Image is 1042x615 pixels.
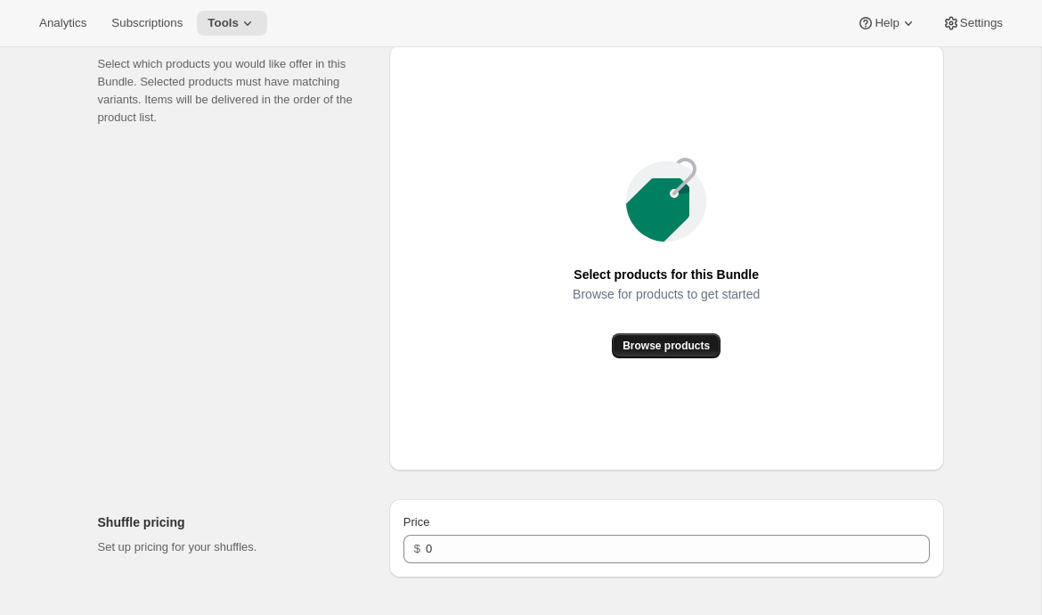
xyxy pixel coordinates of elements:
[98,55,361,127] p: Select which products you would like offer in this Bundle. Selected products must have matching v...
[98,538,361,556] p: Set up pricing for your shuffles.
[28,11,97,36] button: Analytics
[574,262,759,287] span: Select products for this Bundle
[846,11,927,36] button: Help
[875,16,899,30] span: Help
[960,16,1003,30] span: Settings
[932,11,1014,36] button: Settings
[197,11,267,36] button: Tools
[403,515,430,529] span: Price
[623,339,710,353] span: Browse products
[573,282,760,307] span: Browse for products to get started
[208,16,239,30] span: Tools
[612,333,720,358] button: Browse products
[98,513,361,531] h2: Shuffle pricing
[39,16,86,30] span: Analytics
[426,535,902,563] input: 10.00
[111,16,183,30] span: Subscriptions
[101,11,193,36] button: Subscriptions
[414,542,420,555] span: $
